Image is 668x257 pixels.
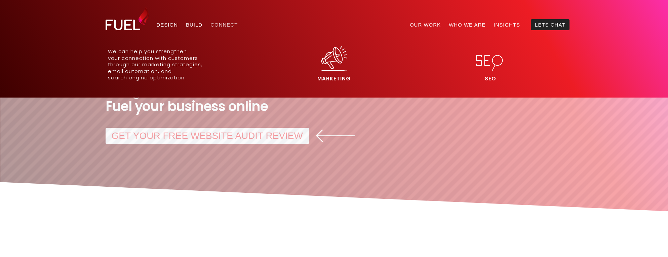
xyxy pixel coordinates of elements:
[206,19,242,30] a: Connect
[406,19,445,30] a: Our Work
[416,43,565,83] a: SEO
[103,43,252,83] a: We can help you strengthenyour connection with customersthrough our marketing strategies,email au...
[259,43,409,83] a: Marketing
[445,19,489,30] a: Who We Are
[153,19,182,30] a: Design
[108,48,202,81] p: We can help you strengthen your connection with customers through our marketing strategies, email...
[531,19,569,30] a: Lets Chat
[106,7,149,30] img: Fuel Design Ltd - Website design and development company in North Shore, Auckland
[182,19,206,30] a: Build
[489,19,524,30] a: Insights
